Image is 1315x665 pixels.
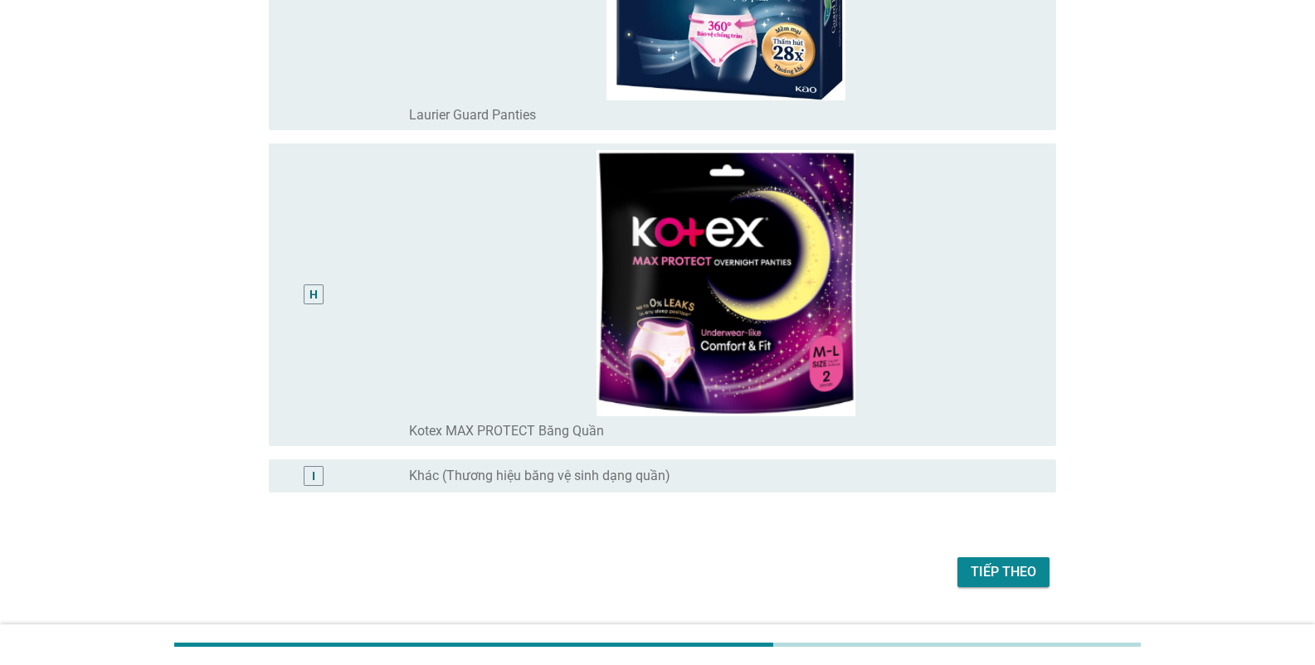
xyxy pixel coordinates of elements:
label: Khác (Thương hiệu băng vệ sinh dạng quần) [409,468,670,484]
button: Tiếp theo [957,557,1050,587]
div: H [309,286,318,303]
label: Laurier Guard Panties [409,107,536,124]
img: 62b4e779-640a-48d7-a2b8-069df6f5a3a5-image85.png [409,150,1043,416]
div: Tiếp theo [971,562,1036,582]
div: I [312,467,315,484]
label: Kotex MAX PROTECT Băng Quần [409,423,604,439]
